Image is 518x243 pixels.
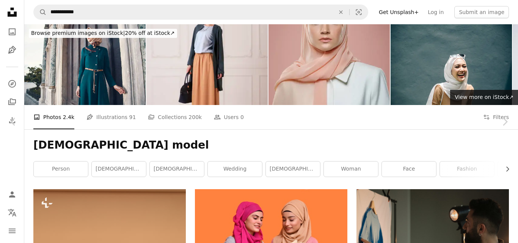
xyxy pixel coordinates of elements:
a: face [382,161,436,177]
a: Collections 200k [148,105,202,129]
a: woman [324,161,378,177]
span: 91 [129,113,136,121]
a: Next [491,85,518,158]
a: Log in [423,6,448,18]
button: scroll list to the right [501,161,509,177]
button: Search Unsplash [34,5,47,19]
span: View more on iStock ↗ [455,94,513,100]
a: person [34,161,88,177]
button: Language [5,205,20,220]
h1: [DEMOGRAPHIC_DATA] model [33,138,509,152]
span: 200k [188,113,202,121]
button: Clear [333,5,349,19]
a: Log in / Sign up [5,187,20,202]
a: Illustrations 91 [86,105,136,129]
button: Submit an image [454,6,509,18]
img: Portrait of Young Women with Happy Expression [391,24,512,105]
span: 20% off at iStock ↗ [31,30,175,36]
a: wedding [208,161,262,177]
a: [DEMOGRAPHIC_DATA] girl [150,161,204,177]
a: View more on iStock↗ [450,90,518,105]
button: Visual search [350,5,368,19]
a: Browse premium images on iStock|20% off at iStock↗ [24,24,182,42]
a: Explore [5,76,20,91]
a: Illustrations [5,42,20,58]
img: Beautiful Muslim Woman wearing hijab [268,24,390,105]
a: [DEMOGRAPHIC_DATA] [92,161,146,177]
span: 0 [240,113,244,121]
span: Browse premium images on iStock | [31,30,125,36]
a: Get Unsplash+ [374,6,423,18]
img: young beautiful Islamic woman in modern oriental clothes with handbag [146,24,268,105]
a: Photos [5,24,20,39]
a: fashion [440,161,494,177]
form: Find visuals sitewide [33,5,368,20]
button: Menu [5,223,20,238]
img: Beautiful muslim woman standing in front of caravanserai gate [24,24,146,105]
button: Filters [483,105,509,129]
a: [DEMOGRAPHIC_DATA] [266,161,320,177]
a: Users 0 [214,105,244,129]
